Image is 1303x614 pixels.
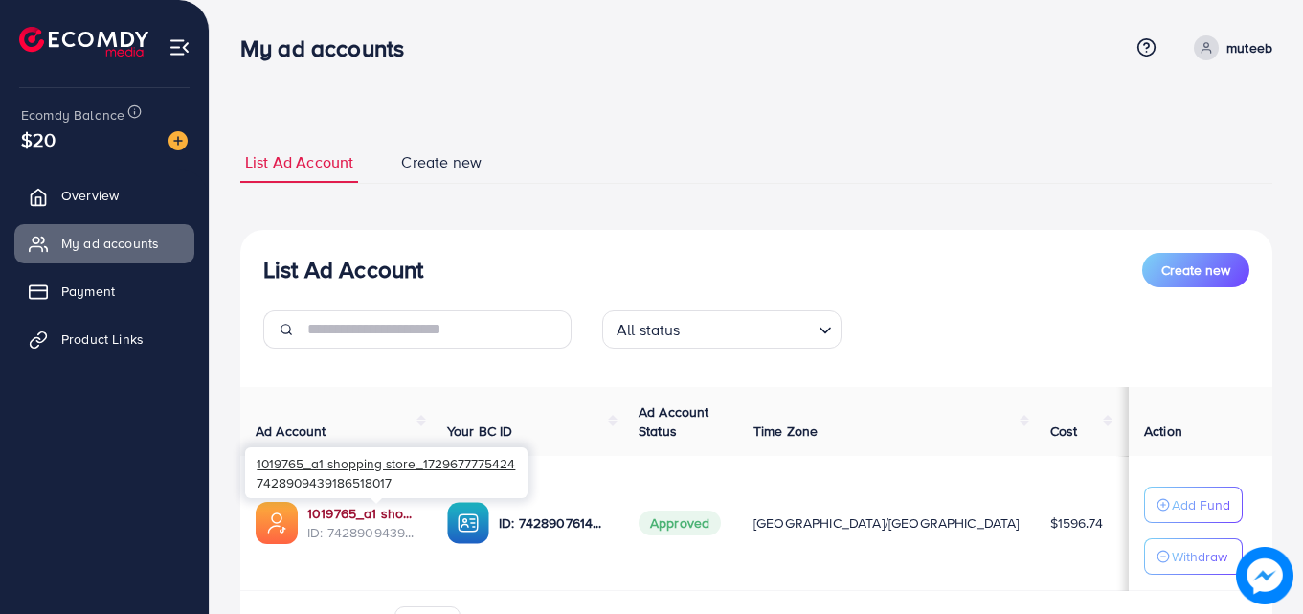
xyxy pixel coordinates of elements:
[1050,513,1103,533] span: $1596.74
[447,502,489,544] img: ic-ba-acc.ded83a64.svg
[1226,36,1272,59] p: muteeb
[639,511,721,535] span: Approved
[1144,487,1243,523] button: Add Fund
[245,151,353,173] span: List Ad Account
[19,27,148,57] img: logo
[256,421,326,441] span: Ad Account
[1172,493,1230,516] p: Add Fund
[245,447,528,498] div: 7428909439186518017
[499,512,608,534] p: ID: 7428907614492246017
[14,176,194,215] a: Overview
[613,316,685,344] span: All status
[61,234,159,253] span: My ad accounts
[1241,552,1288,599] img: image
[307,523,416,542] span: ID: 7428909439186518017
[602,310,842,349] div: Search for option
[307,504,416,523] a: 1019765_a1 shopping store_1729677775424
[61,186,119,205] span: Overview
[639,402,709,441] span: Ad Account Status
[447,421,513,441] span: Your BC ID
[256,502,298,544] img: ic-ads-acc.e4c84228.svg
[168,131,188,150] img: image
[240,34,419,62] h3: My ad accounts
[61,330,144,349] span: Product Links
[1050,421,1078,441] span: Cost
[1144,421,1182,441] span: Action
[21,105,124,125] span: Ecomdy Balance
[1144,538,1243,575] button: Withdraw
[686,312,811,344] input: Search for option
[21,125,56,153] span: $20
[1186,35,1272,60] a: muteeb
[263,256,423,284] h3: List Ad Account
[1161,261,1230,280] span: Create new
[14,224,194,262] a: My ad accounts
[401,151,482,173] span: Create new
[753,513,1020,533] span: [GEOGRAPHIC_DATA]/[GEOGRAPHIC_DATA]
[257,454,515,472] span: 1019765_a1 shopping store_1729677775424
[1172,545,1227,568] p: Withdraw
[61,282,115,301] span: Payment
[753,421,818,441] span: Time Zone
[14,320,194,358] a: Product Links
[168,36,191,58] img: menu
[14,272,194,310] a: Payment
[1142,253,1249,287] button: Create new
